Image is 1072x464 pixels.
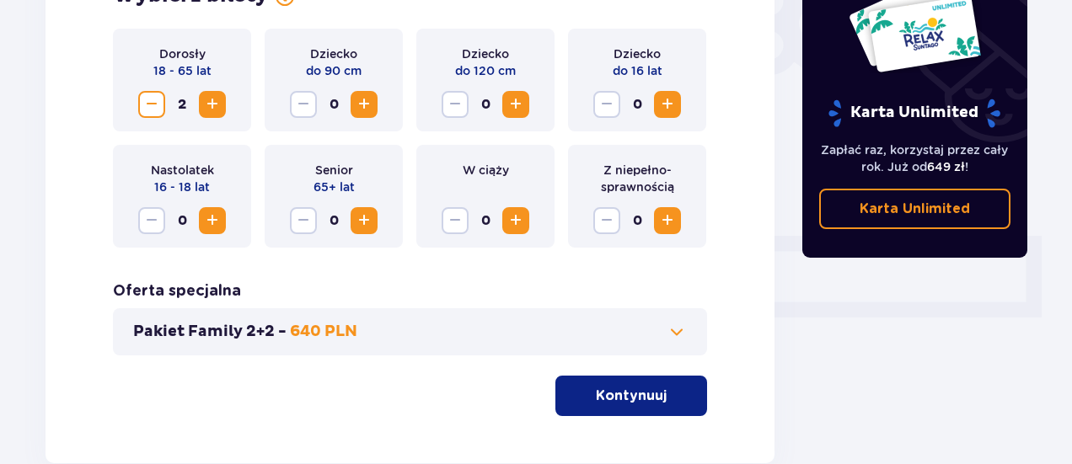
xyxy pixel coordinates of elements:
span: 0 [624,91,651,118]
button: Zmniejsz [138,207,165,234]
p: 65+ lat [314,179,355,195]
p: 18 - 65 lat [153,62,212,79]
button: Zmniejsz [593,207,620,234]
p: Karta Unlimited [827,99,1002,128]
span: 0 [624,207,651,234]
button: Zwiększ [502,91,529,118]
span: 0 [320,207,347,234]
p: Zapłać raz, korzystaj przez cały rok. Już od ! [819,141,1011,175]
span: 0 [472,91,499,118]
button: Zmniejsz [290,207,317,234]
button: Zmniejsz [442,207,469,234]
p: Z niepełno­sprawnością [582,162,693,195]
button: Zwiększ [351,207,378,234]
h3: Oferta specjalna [113,281,241,301]
button: Zmniejsz [290,91,317,118]
span: 0 [169,207,196,234]
span: 0 [472,207,499,234]
p: 640 PLN [290,322,357,342]
button: Kontynuuj [555,376,707,416]
button: Zmniejsz [138,91,165,118]
button: Zwiększ [351,91,378,118]
p: Pakiet Family 2+2 - [133,322,287,342]
p: Dziecko [310,45,357,62]
a: Karta Unlimited [819,189,1011,229]
span: 0 [320,91,347,118]
button: Zmniejsz [442,91,469,118]
p: Nastolatek [151,162,214,179]
button: Zwiększ [654,91,681,118]
p: Karta Unlimited [860,200,970,218]
p: Dorosły [159,45,206,62]
button: Pakiet Family 2+2 -640 PLN [133,322,687,342]
p: Senior [315,162,353,179]
button: Zmniejsz [593,91,620,118]
p: Kontynuuj [596,387,667,405]
span: 2 [169,91,196,118]
p: do 16 lat [613,62,662,79]
button: Zwiększ [502,207,529,234]
p: Dziecko [614,45,661,62]
p: do 120 cm [455,62,516,79]
p: Dziecko [462,45,509,62]
button: Zwiększ [199,91,226,118]
p: do 90 cm [306,62,362,79]
p: W ciąży [463,162,509,179]
span: 649 zł [927,160,965,173]
button: Zwiększ [654,207,681,234]
button: Zwiększ [199,207,226,234]
p: 16 - 18 lat [154,179,210,195]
